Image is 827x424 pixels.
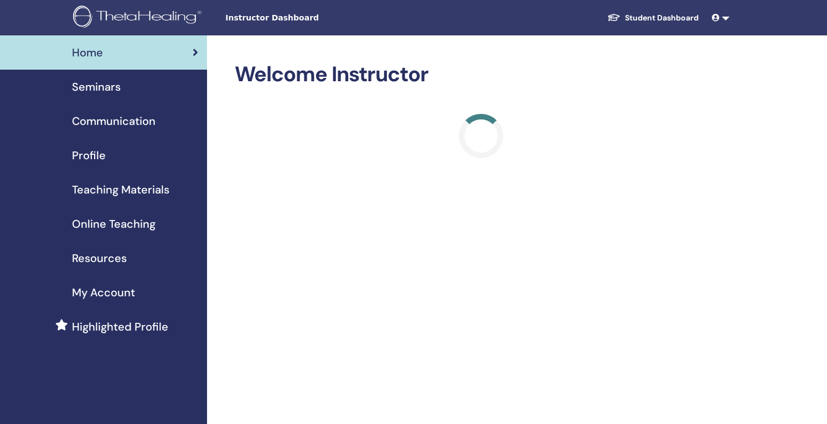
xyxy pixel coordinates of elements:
[72,78,121,95] span: Seminars
[598,8,707,28] a: Student Dashboard
[72,113,156,129] span: Communication
[72,216,156,232] span: Online Teaching
[225,12,391,24] span: Instructor Dashboard
[72,318,168,335] span: Highlighted Profile
[72,250,127,266] span: Resources
[72,44,103,61] span: Home
[73,6,205,30] img: logo.png
[72,181,169,198] span: Teaching Materials
[72,284,135,301] span: My Account
[72,147,106,164] span: Profile
[607,13,621,22] img: graduation-cap-white.svg
[235,62,728,87] h2: Welcome Instructor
